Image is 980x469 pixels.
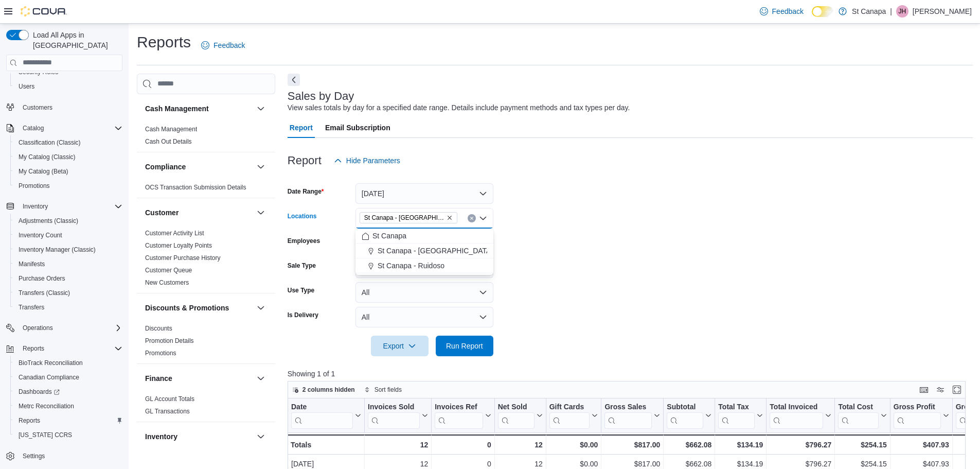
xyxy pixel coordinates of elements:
[145,373,253,384] button: Finance
[145,103,209,114] h3: Cash Management
[290,117,313,138] span: Report
[852,5,886,18] p: St Canapa
[255,430,267,443] button: Inventory
[19,217,78,225] span: Adjustments (Classic)
[137,227,275,293] div: Customer
[436,336,493,356] button: Run Report
[899,5,906,18] span: JH
[145,395,194,403] a: GL Account Totals
[346,155,400,166] span: Hide Parameters
[667,439,711,451] div: $662.08
[145,229,204,237] span: Customer Activity List
[549,402,590,428] div: Gift Card Sales
[770,402,831,428] button: Total Invoiced
[934,384,947,396] button: Display options
[145,266,192,274] span: Customer Queue
[145,408,190,415] a: GL Transactions
[667,402,703,428] div: Subtotal
[145,431,253,442] button: Inventory
[10,164,127,179] button: My Catalog (Beta)
[10,135,127,150] button: Classification (Classic)
[896,5,908,18] div: Joe Hernandez
[2,199,127,214] button: Inventory
[14,151,122,163] span: My Catalog (Classic)
[378,246,493,256] span: St Canapa - [GEOGRAPHIC_DATA]
[2,341,127,356] button: Reports
[145,126,197,133] a: Cash Management
[19,122,122,134] span: Catalog
[14,301,48,314] a: Transfers
[14,165,122,178] span: My Catalog (Beta)
[14,386,122,398] span: Dashboards
[770,439,831,451] div: $796.27
[19,289,70,297] span: Transfers (Classic)
[145,184,246,191] a: OCS Transaction Submission Details
[255,102,267,115] button: Cash Management
[14,229,66,241] a: Inventory Count
[145,125,197,133] span: Cash Management
[10,214,127,228] button: Adjustments (Classic)
[14,229,122,241] span: Inventory Count
[894,402,941,412] div: Gross Profit
[372,231,406,241] span: St Canapa
[145,303,229,313] h3: Discounts & Promotions
[145,207,179,218] h3: Customer
[770,402,823,412] div: Total Invoiced
[14,258,49,270] a: Manifests
[355,229,493,273] div: Choose from the following options
[23,202,48,211] span: Inventory
[10,385,127,399] a: Dashboards
[137,32,191,53] h1: Reports
[355,244,493,258] button: St Canapa - [GEOGRAPHIC_DATA]
[549,439,598,451] div: $0.00
[23,124,44,132] span: Catalog
[14,80,39,93] a: Users
[447,215,453,221] button: Remove St Canapa - Santa Teresa from selection in this group
[19,182,50,190] span: Promotions
[291,402,353,428] div: Date
[549,402,598,428] button: Gift Cards
[2,448,127,463] button: Settings
[10,257,127,271] button: Manifests
[14,180,122,192] span: Promotions
[145,230,204,237] a: Customer Activity List
[14,414,122,427] span: Reports
[145,303,253,313] button: Discounts & Promotions
[23,103,52,112] span: Customers
[19,373,79,381] span: Canadian Compliance
[145,431,177,442] h3: Inventory
[145,242,212,249] a: Customer Loyalty Points
[378,260,444,271] span: St Canapa - Ruidoso
[288,286,314,294] label: Use Type
[10,356,127,370] button: BioTrack Reconciliation
[468,214,476,222] button: Clear input
[14,357,122,369] span: BioTrack Reconciliation
[19,200,122,213] span: Inventory
[23,324,53,332] span: Operations
[137,393,275,422] div: Finance
[951,384,963,396] button: Enter fullscreen
[19,450,49,462] a: Settings
[355,183,493,204] button: [DATE]
[812,6,833,17] input: Dark Mode
[14,287,122,299] span: Transfers (Classic)
[19,101,57,114] a: Customers
[137,181,275,198] div: Compliance
[14,429,76,441] a: [US_STATE] CCRS
[14,136,85,149] a: Classification (Classic)
[604,402,652,412] div: Gross Sales
[604,439,660,451] div: $817.00
[145,254,221,262] span: Customer Purchase History
[14,244,100,256] a: Inventory Manager (Classic)
[14,429,122,441] span: Washington CCRS
[288,74,300,86] button: Next
[291,439,361,451] div: Totals
[14,272,69,285] a: Purchase Orders
[325,117,390,138] span: Email Subscription
[377,336,422,356] span: Export
[19,200,52,213] button: Inventory
[288,187,324,196] label: Date Range
[19,322,122,334] span: Operations
[14,414,44,427] a: Reports
[288,154,322,167] h3: Report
